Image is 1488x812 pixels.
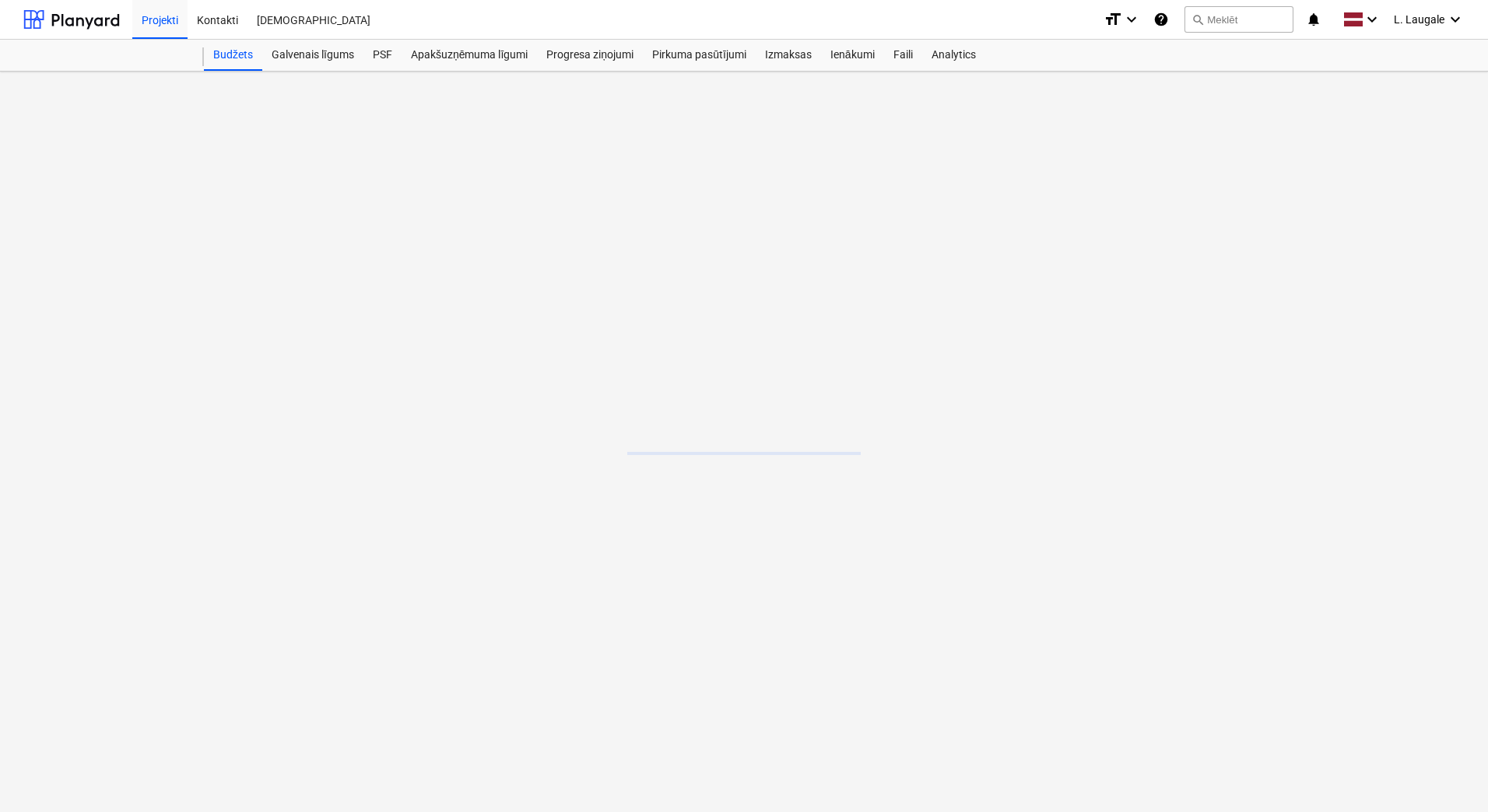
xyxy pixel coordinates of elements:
[1122,10,1141,29] i: keyboard_arrow_down
[537,40,643,71] a: Progresa ziņojumi
[756,40,821,71] a: Izmaksas
[1446,10,1465,29] i: keyboard_arrow_down
[1153,10,1169,29] i: Zināšanu pamats
[1306,10,1321,29] i: notifications
[1363,10,1381,29] i: keyboard_arrow_down
[821,40,884,71] a: Ienākumi
[262,40,363,71] a: Galvenais līgums
[402,40,537,71] a: Apakšuzņēmuma līgumi
[884,40,922,71] a: Faili
[204,40,262,71] a: Budžets
[1184,6,1293,33] button: Meklēt
[643,40,756,71] a: Pirkuma pasūtījumi
[1191,13,1204,26] span: search
[1394,13,1444,26] span: L. Laugale
[363,40,402,71] a: PSF
[922,40,985,71] a: Analytics
[1104,10,1122,29] i: format_size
